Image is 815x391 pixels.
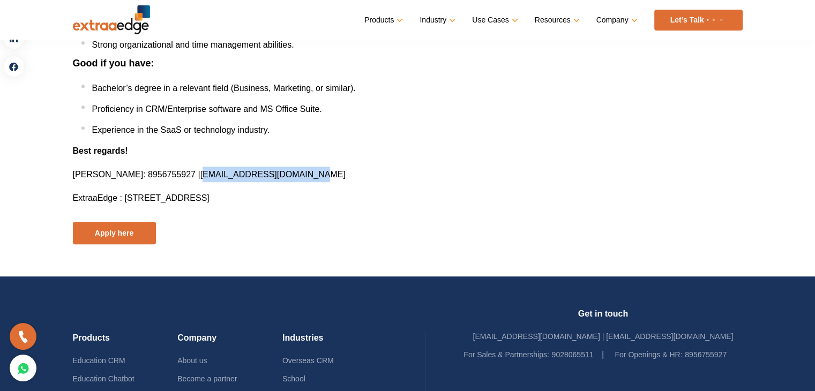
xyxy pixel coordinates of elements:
label: For Openings & HR: [615,345,682,364]
h4: Company [177,333,282,351]
a: Become a partner [177,374,237,383]
h4: Industries [282,333,387,351]
span: Bachelor’s degree in a relevant field (Business, Marketing, or similar). [92,84,356,93]
a: 8956755927 [685,350,727,359]
a: 9028065511 [551,350,593,359]
span: Proficiency in CRM/Enterprise software and MS Office Suite. [92,104,322,114]
span: Strong organizational and time management abilities. [92,40,294,49]
span: ExtraaEdge : [STREET_ADDRESS] [73,193,210,202]
a: Education CRM [73,356,125,365]
h4: Get in touch [463,309,742,327]
a: Education Chatbot [73,374,134,383]
a: About us [177,356,207,365]
a: Industry [420,12,453,28]
a: [EMAIL_ADDRESS][DOMAIN_NAME] | [EMAIL_ADDRESS][DOMAIN_NAME] [473,332,733,341]
h3: Good if you have: [73,58,743,70]
a: Resources [535,12,578,28]
a: School [282,374,305,383]
a: Use Cases [472,12,515,28]
a: Let’s Talk [654,10,743,31]
span: [PERSON_NAME] [73,170,144,179]
a: Products [364,12,401,28]
b: Best regards! [73,146,128,155]
button: Apply here [73,222,156,244]
a: Overseas CRM [282,356,334,365]
a: facebook [3,56,25,77]
span: : 8956755927 | [73,170,200,179]
label: For Sales & Partnerships: [463,345,549,364]
h4: Products [73,333,178,351]
span: [EMAIL_ADDRESS][DOMAIN_NAME] [200,170,346,179]
a: Company [596,12,635,28]
span: Experience in the SaaS or technology industry. [92,125,270,134]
